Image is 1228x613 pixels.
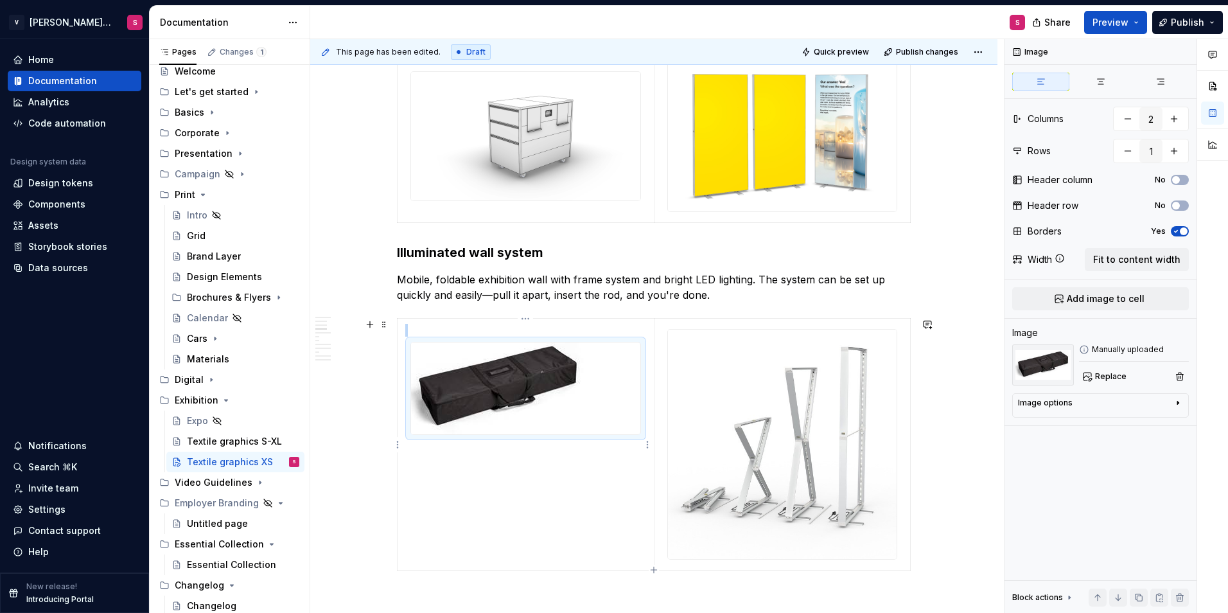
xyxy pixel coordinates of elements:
div: Image [1012,326,1038,339]
img: 42580a43-a181-4a77-8101-50cbad2933ea.jpg [668,59,897,212]
a: Materials [166,349,304,369]
div: Design tokens [28,177,93,190]
div: Print [154,184,304,205]
span: This page has been edited. [336,47,441,57]
div: Documentation [28,75,97,87]
a: Assets [8,215,141,236]
label: Yes [1151,226,1166,236]
div: Essential Collection [187,558,276,571]
div: Brochures & Flyers [187,291,271,304]
a: Textile graphics XSS [166,452,304,472]
div: V [9,15,24,30]
a: Untitled page [166,513,304,534]
button: Publish changes [880,43,964,61]
a: Data sources [8,258,141,278]
button: Add image to cell [1012,287,1189,310]
button: Replace [1079,368,1132,386]
button: Notifications [8,436,141,456]
div: Exhibition [154,390,304,411]
span: Replace [1095,371,1127,382]
a: Intro [166,205,304,226]
img: 45d16548-08f8-4acb-a6a1-082f1297d492.jpg [411,342,584,434]
span: Quick preview [814,47,869,57]
div: Changelog [154,575,304,596]
div: Essential Collection [154,534,304,555]
div: Essential Collection [175,538,264,551]
span: Publish changes [896,47,958,57]
span: 1 [256,47,267,57]
div: Welcome [175,65,216,78]
button: Contact support [8,520,141,541]
button: Fit to content width [1085,248,1189,271]
div: Header row [1028,199,1078,212]
button: Preview [1084,11,1147,34]
div: S [292,456,296,468]
a: Design Elements [166,267,304,287]
a: Expo [166,411,304,431]
div: Design Elements [187,271,262,283]
div: Invite team [28,482,78,495]
a: Welcome [154,61,304,82]
div: Documentation [160,16,281,29]
div: Home [28,53,54,66]
img: c80e23ea-1f34-44e9-b3eb-0f335e55b5e2.jpeg [411,72,640,201]
div: Contact support [28,524,101,537]
button: Publish [1152,11,1223,34]
div: Analytics [28,96,69,109]
div: Materials [187,353,229,366]
div: Employer Branding [154,493,304,513]
div: Image options [1018,398,1073,408]
div: Pages [159,47,197,57]
div: Employer Branding [175,497,259,510]
a: Components [8,194,141,215]
div: Brand Layer [187,250,241,263]
a: Design tokens [8,173,141,193]
div: Help [28,546,49,558]
div: Width [1028,253,1052,266]
div: Video Guidelines [175,476,252,489]
p: Introducing Portal [26,594,94,605]
label: No [1155,175,1166,185]
span: Preview [1092,16,1128,29]
div: Storybook stories [28,240,107,253]
div: Presentation [154,143,304,164]
a: Home [8,49,141,70]
div: Digital [154,369,304,390]
a: Invite team [8,478,141,499]
div: Changes [220,47,267,57]
div: Campaign [154,164,304,184]
div: Print [175,188,195,201]
div: Rows [1028,145,1051,157]
p: New release! [26,582,77,592]
div: Changelog [175,579,224,592]
div: Components [28,198,85,211]
button: Image options [1018,398,1183,413]
img: 45d16548-08f8-4acb-a6a1-082f1297d492.jpg [1012,344,1074,386]
a: Code automation [8,113,141,134]
div: Search ⌘K [28,461,77,474]
div: Assets [28,219,58,232]
div: Changelog [187,600,236,612]
button: V[PERSON_NAME] Brand PortalS [3,8,146,36]
div: Columns [1028,112,1064,125]
a: Textile graphics S-XL [166,431,304,452]
div: S [1015,17,1020,28]
div: Grid [187,229,206,242]
a: Cars [166,328,304,349]
div: Basics [154,102,304,123]
div: Corporate [175,127,220,139]
div: Let's get started [154,82,304,102]
div: Calendar [187,312,228,324]
a: Documentation [8,71,141,91]
div: Expo [187,414,208,427]
div: Presentation [175,147,232,160]
a: Settings [8,499,141,520]
span: Add image to cell [1067,292,1145,305]
span: Draft [466,47,486,57]
div: Design system data [10,157,86,167]
div: Let's get started [175,85,249,98]
a: Calendar [166,308,304,328]
div: Textile graphics XS [187,456,273,468]
p: Mobile, foldable exhibition wall with frame system and bright LED lighting. The system can be set... [397,272,911,303]
a: Storybook stories [8,236,141,257]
